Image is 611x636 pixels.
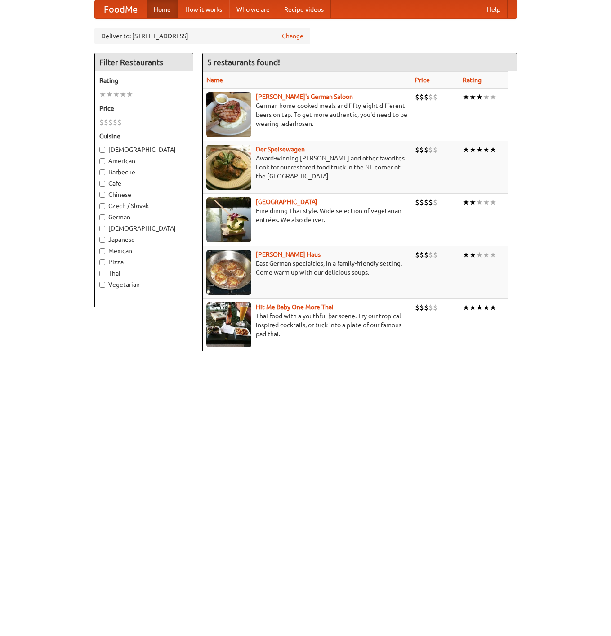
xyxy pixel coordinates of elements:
h5: Price [99,104,188,113]
li: $ [415,145,419,155]
li: $ [415,302,419,312]
li: ★ [463,92,469,102]
input: Pizza [99,259,105,265]
li: ★ [483,197,490,207]
img: esthers.jpg [206,92,251,137]
label: American [99,156,188,165]
li: $ [433,302,437,312]
b: [PERSON_NAME] Haus [256,251,321,258]
li: $ [433,145,437,155]
a: Hit Me Baby One More Thai [256,303,334,311]
li: ★ [113,89,120,99]
li: ★ [490,197,496,207]
a: Help [480,0,508,18]
li: $ [415,250,419,260]
p: Award-winning [PERSON_NAME] and other favorites. Look for our restored food truck in the NE corne... [206,154,408,181]
a: How it works [178,0,229,18]
h4: Filter Restaurants [95,53,193,71]
img: babythai.jpg [206,302,251,347]
img: kohlhaus.jpg [206,250,251,295]
input: Japanese [99,237,105,243]
input: Barbecue [99,169,105,175]
label: [DEMOGRAPHIC_DATA] [99,224,188,233]
li: ★ [490,250,496,260]
li: ★ [483,92,490,102]
li: ★ [483,250,490,260]
li: $ [419,145,424,155]
ng-pluralize: 5 restaurants found! [207,58,280,67]
li: $ [424,145,428,155]
a: [GEOGRAPHIC_DATA] [256,198,317,205]
a: Home [147,0,178,18]
input: Mexican [99,248,105,254]
li: ★ [476,145,483,155]
li: $ [108,117,113,127]
li: $ [424,250,428,260]
li: ★ [463,302,469,312]
p: East German specialties, in a family-friendly setting. Come warm up with our delicious soups. [206,259,408,277]
li: $ [428,92,433,102]
li: ★ [490,145,496,155]
input: Czech / Slovak [99,203,105,209]
p: Thai food with a youthful bar scene. Try our tropical inspired cocktails, or tuck into a plate of... [206,311,408,338]
li: ★ [463,145,469,155]
label: Cafe [99,179,188,188]
input: American [99,158,105,164]
label: Czech / Slovak [99,201,188,210]
li: $ [415,92,419,102]
li: $ [428,145,433,155]
label: Vegetarian [99,280,188,289]
li: $ [433,197,437,207]
a: Name [206,76,223,84]
li: ★ [483,145,490,155]
li: $ [419,302,424,312]
a: Rating [463,76,482,84]
li: $ [419,197,424,207]
li: $ [117,117,122,127]
a: Price [415,76,430,84]
li: ★ [476,92,483,102]
li: ★ [476,197,483,207]
li: $ [428,302,433,312]
li: $ [419,250,424,260]
input: Vegetarian [99,282,105,288]
input: [DEMOGRAPHIC_DATA] [99,226,105,231]
li: ★ [469,250,476,260]
li: $ [424,302,428,312]
input: Cafe [99,181,105,187]
div: Deliver to: [STREET_ADDRESS] [94,28,310,44]
li: ★ [490,302,496,312]
label: Thai [99,269,188,278]
li: $ [424,197,428,207]
input: [DEMOGRAPHIC_DATA] [99,147,105,153]
input: Chinese [99,192,105,198]
li: $ [433,250,437,260]
label: Japanese [99,235,188,244]
li: ★ [99,89,106,99]
li: ★ [106,89,113,99]
img: satay.jpg [206,197,251,242]
li: ★ [490,92,496,102]
li: ★ [469,92,476,102]
h5: Cuisine [99,132,188,141]
p: German home-cooked meals and fifty-eight different beers on tap. To get more authentic, you'd nee... [206,101,408,128]
input: German [99,214,105,220]
li: $ [415,197,419,207]
li: ★ [463,197,469,207]
li: ★ [469,197,476,207]
a: Change [282,31,303,40]
li: ★ [469,302,476,312]
li: ★ [120,89,126,99]
li: $ [104,117,108,127]
li: $ [113,117,117,127]
li: $ [419,92,424,102]
li: ★ [126,89,133,99]
label: Pizza [99,258,188,267]
p: Fine dining Thai-style. Wide selection of vegetarian entrées. We also deliver. [206,206,408,224]
label: Chinese [99,190,188,199]
h5: Rating [99,76,188,85]
li: ★ [483,302,490,312]
li: $ [433,92,437,102]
